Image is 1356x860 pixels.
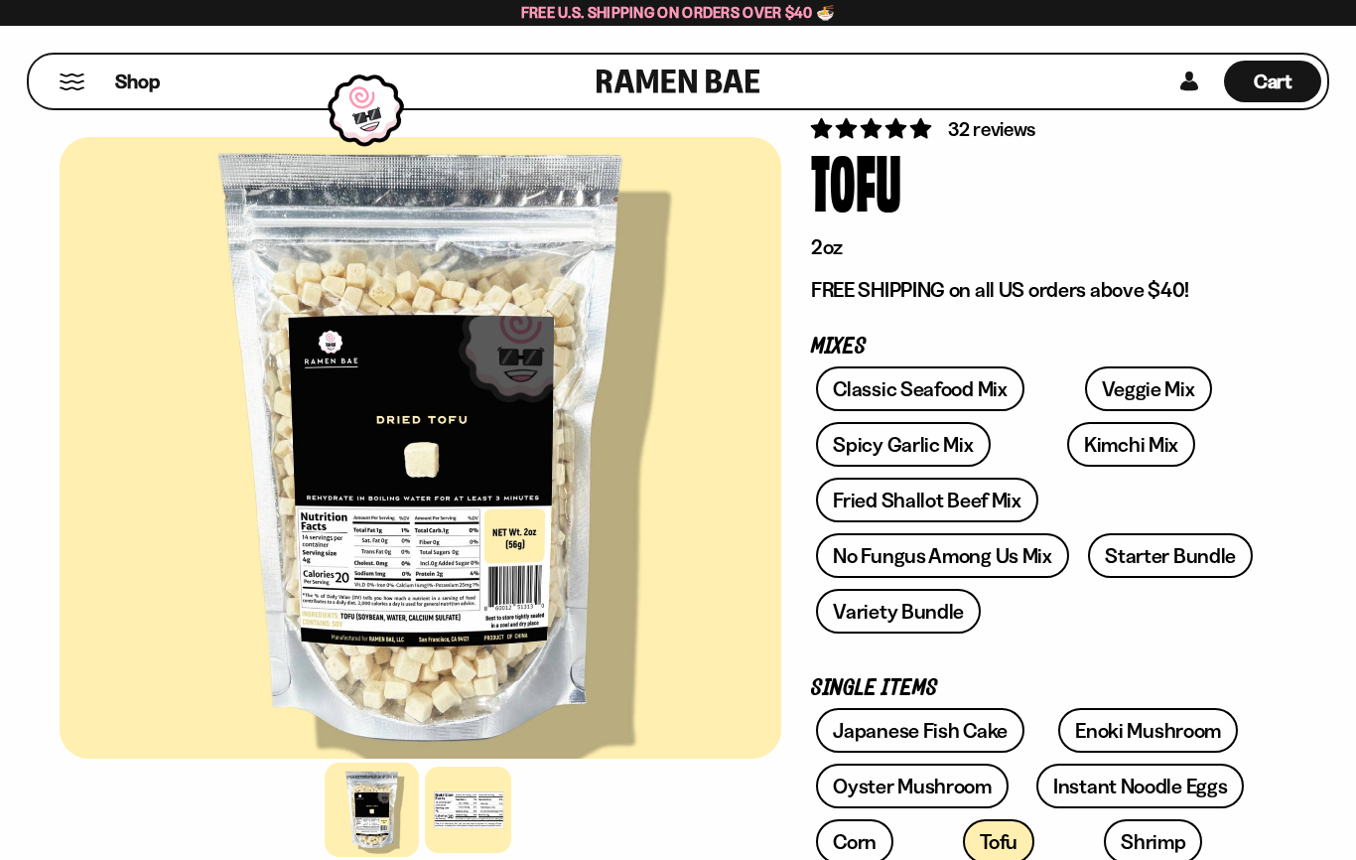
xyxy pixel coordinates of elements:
[816,533,1068,578] a: No Fungus Among Us Mix
[115,61,160,102] a: Shop
[1085,366,1212,411] a: Veggie Mix
[521,3,836,22] span: Free U.S. Shipping on Orders over $40 🍜
[1254,70,1292,93] span: Cart
[816,366,1023,411] a: Classic Seafood Mix
[1058,708,1238,753] a: Enoki Mushroom
[811,277,1267,303] p: FREE SHIPPING on all US orders above $40!
[1067,422,1195,467] a: Kimchi Mix
[811,143,901,217] div: Tofu
[816,764,1009,808] a: Oyster Mushroom
[1036,764,1244,808] a: Instant Noodle Eggs
[816,478,1037,522] a: Fried Shallot Beef Mix
[811,679,1267,698] p: Single Items
[816,708,1024,753] a: Japanese Fish Cake
[816,422,990,467] a: Spicy Garlic Mix
[1088,533,1253,578] a: Starter Bundle
[59,73,85,90] button: Mobile Menu Trigger
[811,338,1267,357] p: Mixes
[816,589,981,634] a: Variety Bundle
[811,234,1267,260] p: 2oz
[115,69,160,95] span: Shop
[1224,55,1321,108] div: Cart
